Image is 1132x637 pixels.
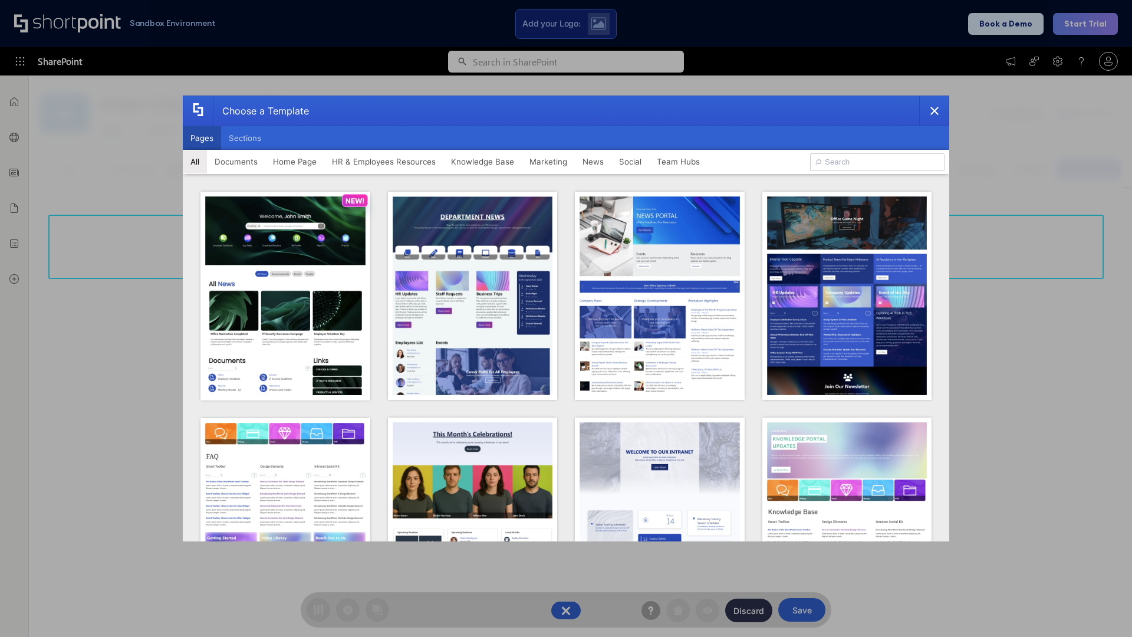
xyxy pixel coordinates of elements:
[649,150,707,173] button: Team Hubs
[265,150,324,173] button: Home Page
[810,153,945,171] input: Search
[324,150,443,173] button: HR & Employees Resources
[575,150,611,173] button: News
[183,150,207,173] button: All
[345,196,364,205] p: NEW!
[183,96,949,541] div: template selector
[221,126,269,150] button: Sections
[207,150,265,173] button: Documents
[443,150,522,173] button: Knowledge Base
[522,150,575,173] button: Marketing
[1073,580,1132,637] iframe: Chat Widget
[611,150,649,173] button: Social
[183,126,221,150] button: Pages
[213,96,309,126] div: Choose a Template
